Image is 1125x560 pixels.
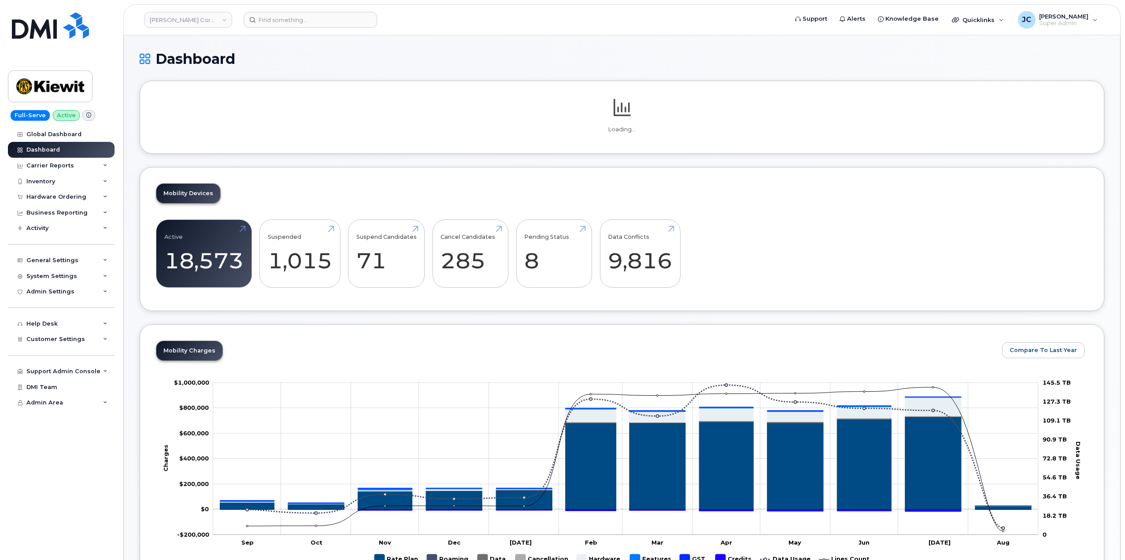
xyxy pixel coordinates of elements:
[440,225,500,283] a: Cancel Candidates 285
[220,397,1031,506] g: Features
[179,480,209,487] g: $0
[174,379,209,386] tspan: $1,000,000
[996,539,1010,546] tspan: Aug
[268,225,332,283] a: Suspended 1,015
[1043,436,1067,443] tspan: 90.9 TB
[788,539,801,546] tspan: May
[356,225,417,283] a: Suspend Candidates 71
[179,430,209,437] tspan: $600,000
[179,455,209,462] g: $0
[220,510,1031,512] g: Credits
[179,404,209,412] g: $0
[720,539,732,546] tspan: Apr
[156,126,1088,134] p: Loading...
[179,404,209,412] tspan: $800,000
[1043,455,1067,462] tspan: 72.8 TB
[1075,441,1082,479] tspan: Data Usage
[929,539,951,546] tspan: [DATE]
[179,430,209,437] g: $0
[1043,512,1067,519] tspan: 18.2 TB
[177,531,209,538] tspan: -$200,000
[311,539,322,546] tspan: Oct
[156,184,220,203] a: Mobility Devices
[140,51,1104,67] h1: Dashboard
[608,225,672,283] a: Data Conflicts 9,816
[1043,493,1067,500] tspan: 36.4 TB
[448,539,461,546] tspan: Dec
[177,531,209,538] g: $0
[162,445,169,471] tspan: Charges
[1043,398,1071,405] tspan: 127.3 TB
[510,539,532,546] tspan: [DATE]
[585,539,597,546] tspan: Feb
[241,539,254,546] tspan: Sep
[179,480,209,487] tspan: $200,000
[524,225,584,283] a: Pending Status 8
[1002,342,1084,358] button: Compare To Last Year
[164,225,244,283] a: Active 18,573
[1010,346,1077,354] span: Compare To Last Year
[179,455,209,462] tspan: $400,000
[174,379,209,386] g: $0
[859,539,870,546] tspan: Jun
[1043,417,1071,424] tspan: 109.1 TB
[1043,531,1047,538] tspan: 0
[201,506,209,513] tspan: $0
[156,341,222,360] a: Mobility Charges
[1043,379,1071,386] tspan: 145.5 TB
[651,539,663,546] tspan: Mar
[1043,474,1067,481] tspan: 54.6 TB
[379,539,391,546] tspan: Nov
